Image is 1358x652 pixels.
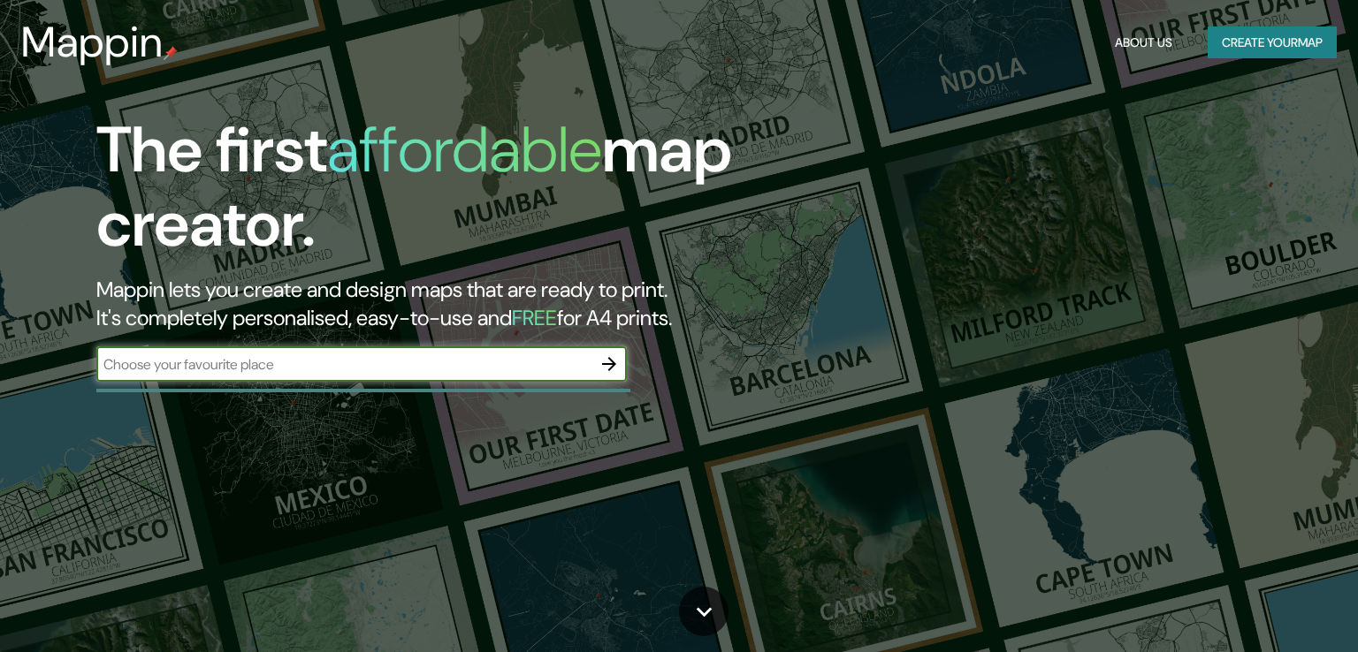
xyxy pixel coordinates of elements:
button: About Us [1108,27,1179,59]
button: Create yourmap [1208,27,1337,59]
h3: Mappin [21,18,164,67]
h2: Mappin lets you create and design maps that are ready to print. It's completely personalised, eas... [96,276,775,332]
input: Choose your favourite place [96,354,591,375]
h5: FREE [512,304,557,331]
h1: The first map creator. [96,113,775,276]
img: mappin-pin [164,46,178,60]
h1: affordable [327,109,602,191]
